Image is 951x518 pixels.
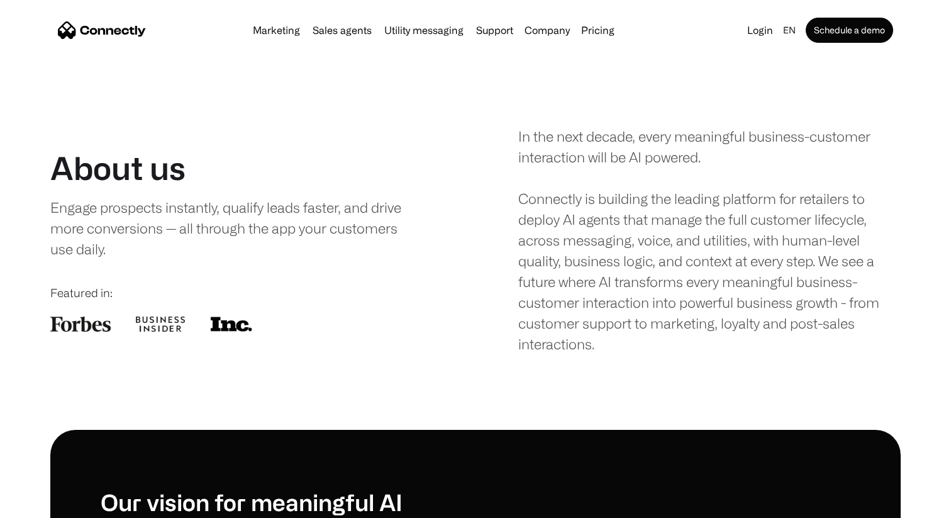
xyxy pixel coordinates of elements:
[783,21,796,39] div: en
[50,149,186,187] h1: About us
[58,21,146,40] a: home
[778,21,803,39] div: en
[471,25,518,35] a: Support
[806,18,893,43] a: Schedule a demo
[13,495,75,514] aside: Language selected: English
[308,25,377,35] a: Sales agents
[248,25,305,35] a: Marketing
[101,488,475,515] h1: Our vision for meaningful AI
[525,21,570,39] div: Company
[50,284,433,301] div: Featured in:
[576,25,620,35] a: Pricing
[521,21,574,39] div: Company
[379,25,469,35] a: Utility messaging
[518,126,901,354] div: In the next decade, every meaningful business-customer interaction will be AI powered. Connectly ...
[50,197,414,259] div: Engage prospects instantly, qualify leads faster, and drive more conversions — all through the ap...
[742,21,778,39] a: Login
[25,496,75,514] ul: Language list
